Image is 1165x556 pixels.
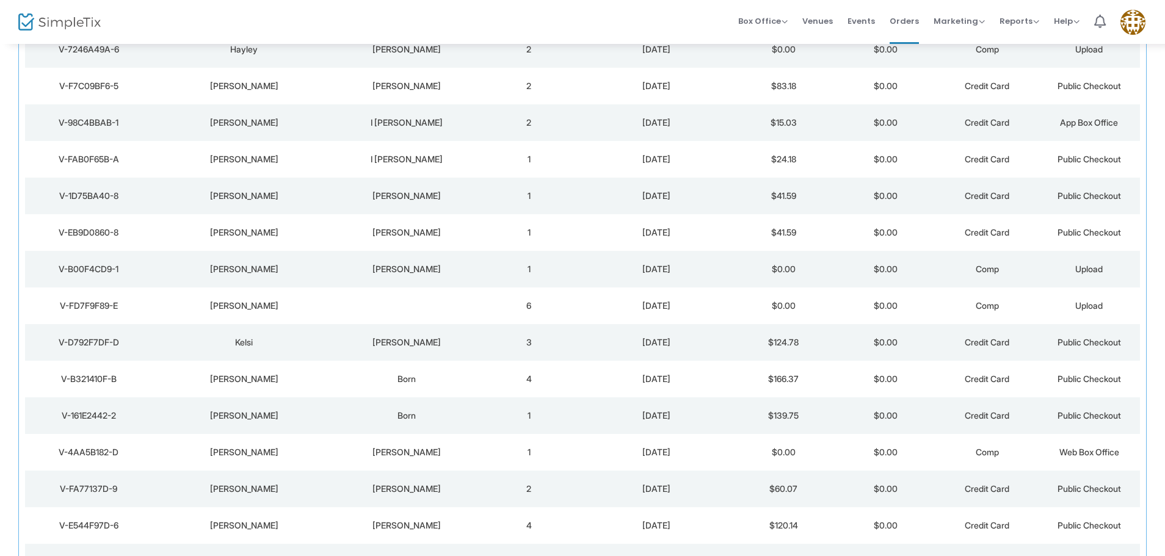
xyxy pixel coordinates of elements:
td: $0.00 [733,434,835,471]
td: $0.00 [835,104,937,141]
div: Huff [339,336,475,348]
div: Hayley [155,43,332,56]
td: 4 [478,361,580,397]
div: V-FA77137D-9 [28,483,149,495]
div: marlowe [155,483,332,495]
td: $124.78 [733,324,835,361]
div: Osborne [339,263,475,275]
span: Public Checkout [1058,81,1121,91]
td: $0.00 [835,361,937,397]
div: V-B00F4CD9-1 [28,263,149,275]
span: Comp [976,300,999,311]
span: Public Checkout [1058,520,1121,530]
span: Comp [976,447,999,457]
span: Events [847,5,875,37]
div: V-EB9D0860-8 [28,226,149,239]
div: V-B321410F-B [28,373,149,385]
div: Kate [155,263,332,275]
span: Comp [976,44,999,54]
td: $120.14 [733,507,835,544]
span: Credit Card [965,190,1009,201]
div: 9/5/2025 [583,336,730,348]
div: Jessica [155,153,332,165]
td: 2 [478,68,580,104]
div: V-7246A49A-6 [28,43,149,56]
div: I Sanborn [339,153,475,165]
td: $0.00 [835,31,937,68]
span: Upload [1075,264,1103,274]
span: App Box Office [1060,117,1118,128]
div: Kelsi [155,336,332,348]
div: V-E544F97D-6 [28,519,149,532]
div: Dana [155,519,332,532]
div: Osborn [339,519,475,532]
div: 9/4/2025 [583,410,730,422]
td: $15.03 [733,104,835,141]
span: Credit Card [965,227,1009,237]
div: V-98C4BBAB-1 [28,117,149,129]
span: Upload [1075,44,1103,54]
div: Ryan Osborn [155,300,332,312]
div: Pertzborn [339,80,475,92]
span: Marketing [934,15,985,27]
div: Born [339,410,475,422]
span: Comp [976,264,999,274]
div: Michael [155,373,332,385]
div: 9/10/2025 [583,43,730,56]
td: $0.00 [835,214,937,251]
span: Public Checkout [1058,410,1121,421]
div: 9/6/2025 [583,263,730,275]
td: $0.00 [835,397,937,434]
div: Haley [155,80,332,92]
td: $41.59 [733,214,835,251]
td: $41.59 [733,178,835,214]
td: 2 [478,471,580,507]
span: Credit Card [965,410,1009,421]
div: Carol [155,226,332,239]
span: Credit Card [965,337,1009,347]
span: Public Checkout [1058,154,1121,164]
td: $0.00 [835,434,937,471]
div: Osborn [339,43,475,56]
td: $0.00 [835,287,937,324]
div: Born [339,373,475,385]
div: 9/4/2025 [583,446,730,458]
td: $0.00 [835,507,937,544]
span: Venues [802,5,833,37]
td: 3 [478,324,580,361]
td: $24.18 [733,141,835,178]
td: 1 [478,251,580,287]
span: Help [1054,15,1080,27]
td: $0.00 [835,251,937,287]
span: Upload [1075,300,1103,311]
div: Osborn [339,190,475,202]
span: Credit Card [965,154,1009,164]
td: $166.37 [733,361,835,397]
td: $0.00 [835,324,937,361]
span: Credit Card [965,81,1009,91]
td: $0.00 [733,287,835,324]
div: 9/10/2025 [583,80,730,92]
div: V-4AA5B182-D [28,446,149,458]
div: Osborn [339,226,475,239]
div: 9/5/2025 [583,300,730,312]
div: Norris [339,446,475,458]
div: V-FAB0F65B-A [28,153,149,165]
div: 9/6/2025 [583,226,730,239]
td: 6 [478,287,580,324]
div: 9/1/2025 [583,483,730,495]
span: Credit Card [965,374,1009,384]
td: 1 [478,434,580,471]
div: Dana [155,190,332,202]
div: I Sanborn [339,117,475,129]
td: $0.00 [733,31,835,68]
span: Credit Card [965,483,1009,494]
td: 1 [478,214,580,251]
div: Michael [155,410,332,422]
td: 1 [478,178,580,214]
span: Reports [1000,15,1039,27]
td: $0.00 [835,68,937,104]
td: $0.00 [733,251,835,287]
div: V-161E2442-2 [28,410,149,422]
td: $83.18 [733,68,835,104]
